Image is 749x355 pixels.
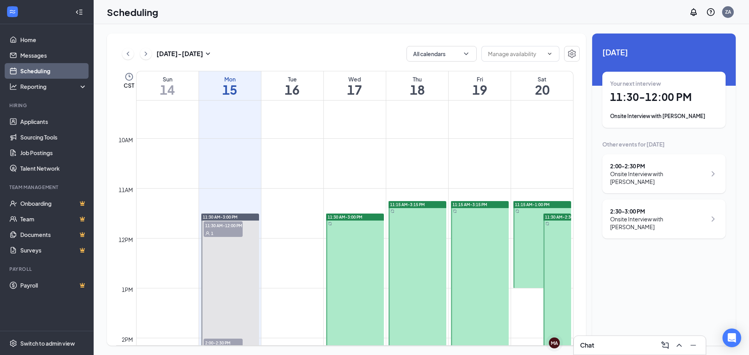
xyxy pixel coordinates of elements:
button: All calendarsChevronDown [406,46,477,62]
button: ChevronUp [673,339,685,351]
button: Settings [564,46,580,62]
h1: 19 [449,83,511,96]
h1: 17 [324,83,386,96]
svg: WorkstreamLogo [9,8,16,16]
a: DocumentsCrown [20,227,87,242]
span: 11:15 AM-3:15 PM [390,202,425,207]
a: September 18, 2025 [386,71,448,100]
div: Onsite Interview with [PERSON_NAME] [610,215,706,231]
div: 2:00 - 2:30 PM [610,162,706,170]
svg: ChevronUp [674,341,684,350]
span: 11:30 AM-12:00 PM [204,221,243,229]
a: Sourcing Tools [20,129,87,145]
span: 2:00-2:30 PM [204,339,243,346]
a: Job Postings [20,145,87,161]
svg: Sync [328,222,332,226]
a: PayrollCrown [20,277,87,293]
input: Manage availability [488,49,543,58]
a: September 20, 2025 [511,71,573,100]
div: Other events for [DATE] [602,140,726,148]
div: Reporting [20,83,87,90]
svg: ChevronDown [462,50,470,58]
div: 11am [117,185,135,194]
h3: Chat [580,341,594,350]
div: Payroll [9,266,85,272]
a: September 19, 2025 [449,71,511,100]
span: 11:15 AM-1:00 PM [515,202,550,207]
div: MA [551,340,558,346]
div: Switch to admin view [20,339,75,347]
h1: 15 [199,83,261,96]
a: SurveysCrown [20,242,87,258]
div: 2:30 - 3:00 PM [610,207,706,215]
svg: ChevronRight [708,169,718,178]
a: Scheduling [20,63,87,79]
svg: User [205,231,210,236]
span: 11:30 AM-2:30 PM [545,214,580,220]
div: Onsite Interview with [PERSON_NAME] [610,170,706,185]
span: 1 [211,231,213,236]
svg: SmallChevronDown [203,49,213,58]
button: ChevronRight [140,48,152,60]
svg: Collapse [75,8,83,16]
div: Fri [449,75,511,83]
a: September 15, 2025 [199,71,261,100]
svg: Minimize [689,341,698,350]
svg: Analysis [9,83,17,90]
svg: Sync [390,209,394,213]
div: Hiring [9,102,85,109]
h1: 20 [511,83,573,96]
h1: Scheduling [107,5,158,19]
span: CST [124,81,134,89]
button: ChevronLeft [122,48,134,60]
div: Sun [137,75,199,83]
svg: ChevronRight [708,214,718,224]
h1: 11:30 - 12:00 PM [610,90,718,104]
div: Your next interview [610,79,718,87]
a: Home [20,32,87,48]
span: 11:15 AM-3:15 PM [453,202,487,207]
svg: ChevronRight [142,49,150,58]
a: September 14, 2025 [137,71,199,100]
span: 11:30 AM-3:00 PM [203,214,238,220]
div: 10am [117,136,135,144]
h1: 14 [137,83,199,96]
svg: Clock [124,72,134,81]
button: Minimize [687,339,699,351]
a: Applicants [20,114,87,129]
button: ComposeMessage [659,339,671,351]
div: Open Intercom Messenger [722,329,741,347]
svg: ChevronLeft [124,49,132,58]
div: Mon [199,75,261,83]
a: September 17, 2025 [324,71,386,100]
a: OnboardingCrown [20,196,87,211]
svg: ComposeMessage [660,341,670,350]
a: TeamCrown [20,211,87,227]
svg: Notifications [689,7,698,17]
div: 2pm [120,335,135,344]
div: Team Management [9,184,85,191]
svg: Settings [567,49,577,58]
svg: Sync [545,222,549,226]
svg: Sync [453,209,457,213]
svg: Sync [515,209,519,213]
div: Onsite Interview with [PERSON_NAME] [610,112,718,120]
div: Wed [324,75,386,83]
h3: [DATE] - [DATE] [156,49,203,58]
div: Tue [261,75,323,83]
svg: ChevronDown [547,51,553,57]
div: 1pm [120,285,135,294]
h1: 16 [261,83,323,96]
svg: QuestionInfo [706,7,715,17]
div: Thu [386,75,448,83]
a: Messages [20,48,87,63]
a: September 16, 2025 [261,71,323,100]
a: Talent Network [20,161,87,176]
div: ZA [725,9,731,15]
h1: 18 [386,83,448,96]
div: 12pm [117,235,135,244]
span: 11:30 AM-3:00 PM [328,214,362,220]
span: [DATE] [602,46,726,58]
svg: Settings [9,339,17,347]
